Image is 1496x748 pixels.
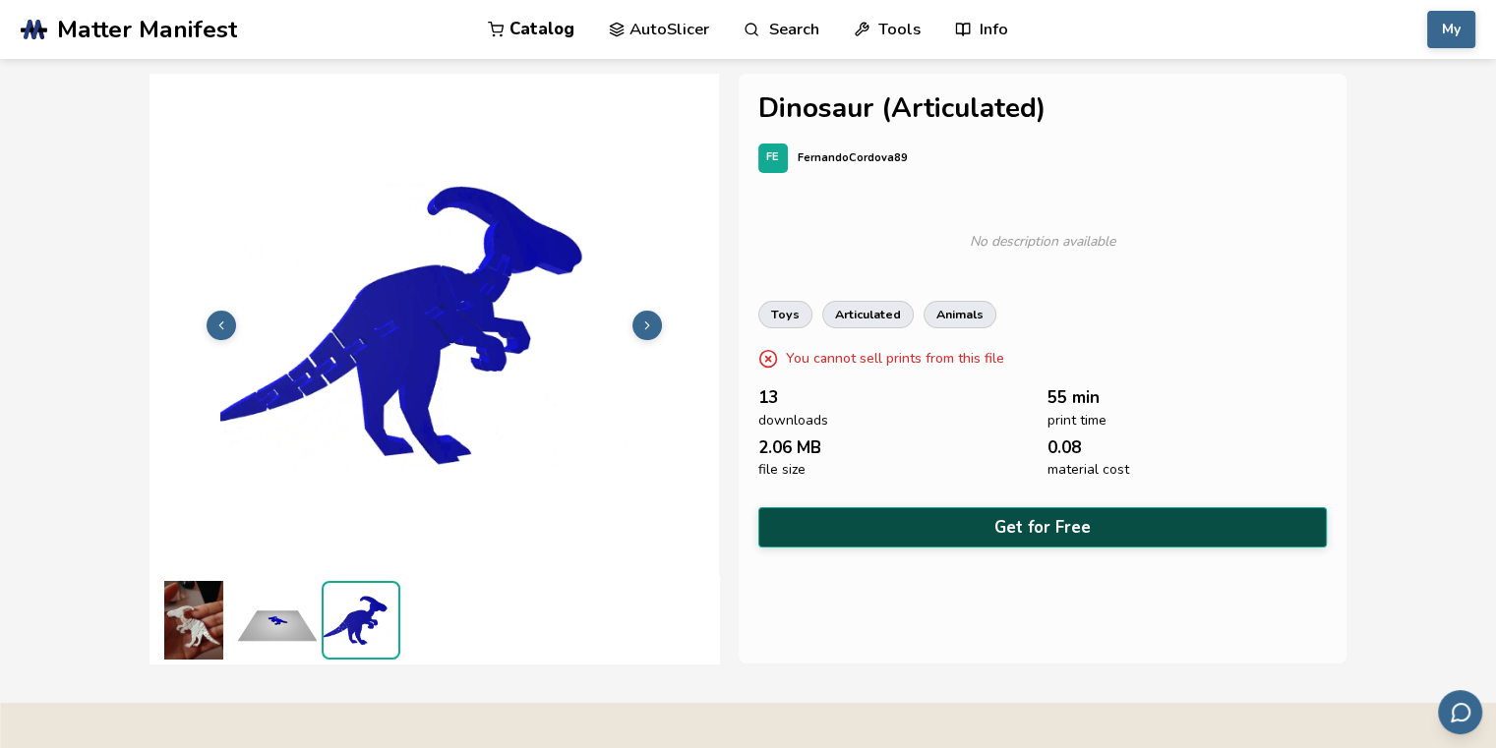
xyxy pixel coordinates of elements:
span: 2.06 MB [758,438,821,457]
button: Send feedback via email [1438,690,1482,734]
span: downloads [758,413,828,429]
span: Matter Manifest [57,16,237,43]
a: toys [758,301,812,328]
span: file size [758,462,806,478]
span: 0.08 [1047,438,1081,457]
a: animals [924,301,996,328]
p: You cannot sell prints from this file [786,348,1004,369]
p: FernandoCordova89 [798,147,908,168]
span: 13 [758,388,778,407]
span: material cost [1047,462,1129,478]
button: Get for Free [758,507,1327,547]
span: print time [1047,413,1107,429]
span: 55 min [1047,388,1100,407]
span: FE [766,151,779,164]
div: No description available [768,212,1317,271]
h1: Dinosaur (Articulated) [758,93,1327,124]
button: My [1427,11,1475,48]
a: articulated [822,301,914,328]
